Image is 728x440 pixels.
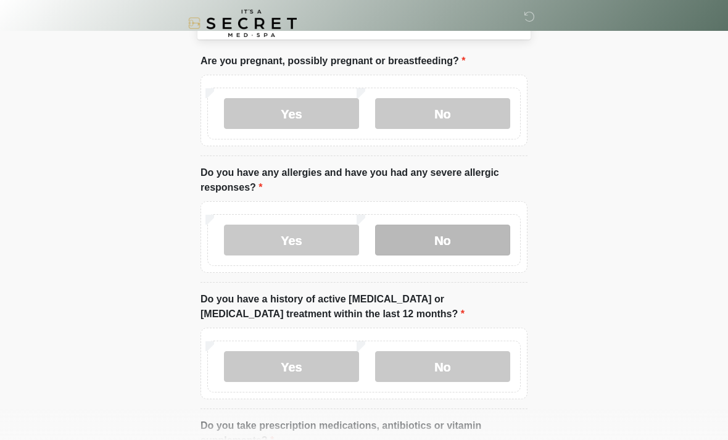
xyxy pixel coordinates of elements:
label: Do you have any allergies and have you had any severe allergic responses? [201,165,527,195]
label: Yes [224,98,359,129]
label: Yes [224,351,359,382]
label: Yes [224,225,359,255]
img: It's A Secret Med Spa Logo [188,9,297,37]
label: No [375,351,510,382]
label: Do you have a history of active [MEDICAL_DATA] or [MEDICAL_DATA] treatment within the last 12 mon... [201,292,527,322]
label: Are you pregnant, possibly pregnant or breastfeeding? [201,54,465,68]
label: No [375,98,510,129]
label: No [375,225,510,255]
